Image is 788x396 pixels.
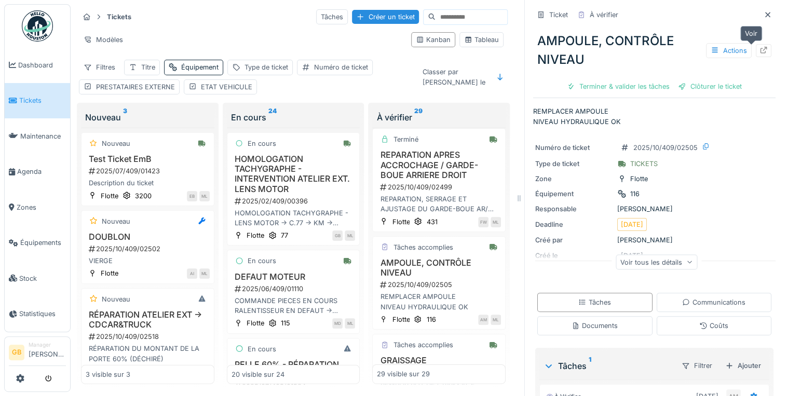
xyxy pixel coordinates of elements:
[535,204,613,214] div: Responsable
[247,230,264,240] div: Flotte
[535,174,613,184] div: Zone
[9,345,24,360] li: GB
[123,111,127,124] sup: 3
[563,79,674,93] div: Terminer & valider les tâches
[234,196,356,206] div: 2025/02/409/00396
[630,174,648,184] div: Flotte
[20,238,66,248] span: Équipements
[535,220,613,229] div: Deadline
[5,225,70,261] a: Équipements
[187,268,197,279] div: AI
[379,182,501,192] div: 2025/10/409/02499
[426,217,437,227] div: 431
[281,318,290,328] div: 115
[392,217,410,227] div: Flotte
[590,10,618,20] div: À vérifier
[86,232,210,242] h3: DOUBLON
[535,159,613,169] div: Type de ticket
[544,360,673,372] div: Tâches
[478,217,488,227] div: FW
[316,9,348,24] div: Tâches
[352,10,419,24] div: Créer un ticket
[314,62,368,72] div: Numéro de ticket
[535,235,773,245] div: [PERSON_NAME]
[85,111,210,124] div: Nouveau
[572,321,618,331] div: Documents
[88,244,210,254] div: 2025/10/409/02502
[377,194,501,214] div: REPARATION, SERRAGE ET AJUSTAGE DU GARDE-BOUE AR/D SUITE A UN ACCROCHAGE
[682,297,745,307] div: Communications
[101,268,118,278] div: Flotte
[234,284,356,294] div: 2025/06/409/01110
[18,60,66,70] span: Dashboard
[17,202,66,212] span: Zones
[377,356,501,365] h3: GRAISSAGE
[79,60,120,75] div: Filtres
[633,143,698,153] div: 2025/10/409/02505
[86,178,210,188] div: Description du ticket
[393,242,453,252] div: Tâches accomplies
[377,150,501,180] h3: REPARATION APRES ACCROCHAGE / GARDE-BOUE ARRIERE DROIT
[491,315,501,325] div: ML
[706,43,752,58] div: Actions
[22,10,53,42] img: Badge_color-CXgf-gQk.svg
[674,79,746,93] div: Clôturer le ticket
[141,62,155,72] div: Titre
[535,235,613,245] div: Créé par
[345,230,355,241] div: ML
[478,315,488,325] div: AM
[248,344,276,354] div: En cours
[589,360,591,372] sup: 1
[86,310,210,330] h3: RÉPARATION ATELIER EXT -> CDCAR&TRUCK
[102,216,130,226] div: Nouveau
[88,166,210,176] div: 2025/07/409/01423
[332,230,343,241] div: GB
[103,12,135,22] strong: Tickets
[616,254,697,269] div: Voir tous les détails
[5,189,70,225] a: Zones
[102,139,130,148] div: Nouveau
[426,315,436,324] div: 116
[393,134,418,144] div: Terminé
[9,341,66,366] a: GB Manager[PERSON_NAME]
[88,332,210,342] div: 2025/10/409/02518
[19,274,66,283] span: Stock
[5,296,70,332] a: Statistiques
[232,370,284,379] div: 20 visible sur 24
[416,35,451,45] div: Kanban
[377,258,501,278] h3: AMPOULE, CONTRÔLE NIVEAU
[232,296,356,316] div: COMMANDE PIECES EN COURS RALENTISSEUR EN DEFAUT -> RIBANT
[5,261,70,296] a: Stock
[268,111,277,124] sup: 24
[19,309,66,319] span: Statistiques
[86,370,130,379] div: 3 visible sur 3
[5,47,70,83] a: Dashboard
[332,318,343,329] div: MD
[549,10,568,20] div: Ticket
[379,280,501,290] div: 2025/10/409/02505
[621,220,643,229] div: [DATE]
[533,106,776,126] p: REMPLACER AMPOULE NIVEAU HYDRAULIQUE OK
[721,359,765,373] div: Ajouter
[20,131,66,141] span: Maintenance
[29,341,66,363] li: [PERSON_NAME]
[377,292,501,311] div: REMPLACER AMPOULE NIVEAU HYDRAULIQUE OK
[86,344,210,363] div: RÉPARATION DU MONTANT DE LA PORTE 60% (DÉCHIRÉ)
[578,297,611,307] div: Tâches
[86,154,210,164] h3: Test Ticket EmB
[231,111,356,124] div: En cours
[248,256,276,266] div: En cours
[232,208,356,228] div: HOMOLOGATION TACHYGRAPHE - LENS MOTOR -> C.77 -> KM -> HEURES -> MECANO?
[17,167,66,176] span: Agenda
[181,62,219,72] div: Équipement
[19,95,66,105] span: Tickets
[376,111,501,124] div: À vérifier
[740,26,762,41] div: Voir
[101,191,118,201] div: Flotte
[232,272,356,282] h3: DEFAUT MOTEUR
[630,159,658,169] div: TICKETS
[247,318,264,328] div: Flotte
[699,321,728,331] div: Coûts
[244,62,288,72] div: Type de ticket
[79,32,128,47] div: Modèles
